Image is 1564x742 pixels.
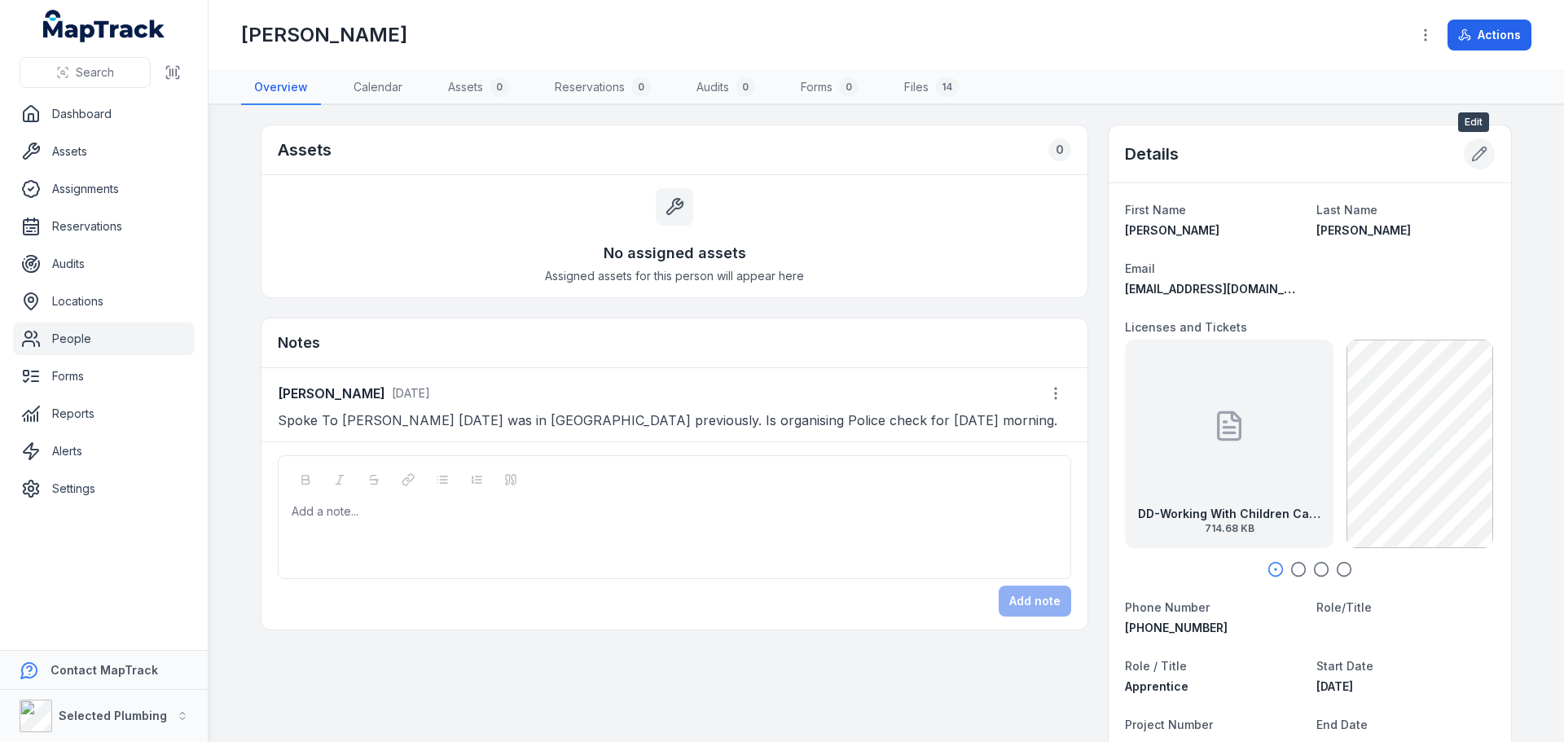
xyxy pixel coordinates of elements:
[1125,223,1219,237] span: [PERSON_NAME]
[1316,659,1373,673] span: Start Date
[542,71,664,105] a: Reservations0
[1125,261,1155,275] span: Email
[1138,506,1320,522] strong: DD-Working With Children Card [DATE]
[1448,20,1531,50] button: Actions
[788,71,872,105] a: Forms0
[1125,320,1247,334] span: Licenses and Tickets
[43,10,165,42] a: MapTrack
[59,709,167,722] strong: Selected Plumbing
[1048,138,1071,161] div: 0
[1125,282,1321,296] span: [EMAIL_ADDRESS][DOMAIN_NAME]
[392,386,430,400] span: [DATE]
[1125,718,1213,731] span: Project Number
[604,242,746,265] h3: No assigned assets
[278,138,332,161] h2: Assets
[435,71,522,105] a: Assets0
[392,386,430,400] time: 7/18/2025, 1:06:18 PM
[13,98,195,130] a: Dashboard
[1125,679,1188,693] span: Apprentice
[13,173,195,205] a: Assignments
[1125,203,1186,217] span: First Name
[13,135,195,168] a: Assets
[278,384,385,403] strong: [PERSON_NAME]
[683,71,768,105] a: Audits0
[13,397,195,430] a: Reports
[278,331,320,354] h3: Notes
[1316,600,1372,614] span: Role/Title
[13,472,195,505] a: Settings
[241,71,321,105] a: Overview
[1125,600,1210,614] span: Phone Number
[13,248,195,280] a: Audits
[1125,659,1187,673] span: Role / Title
[13,435,195,468] a: Alerts
[1316,203,1377,217] span: Last Name
[13,360,195,393] a: Forms
[736,77,755,97] div: 0
[76,64,114,81] span: Search
[1125,621,1228,634] span: [PHONE_NUMBER]
[241,22,407,48] h1: [PERSON_NAME]
[1125,143,1179,165] h2: Details
[13,285,195,318] a: Locations
[13,323,195,355] a: People
[20,57,151,88] button: Search
[935,77,959,97] div: 14
[1316,679,1353,693] time: 9/23/2024, 12:00:00 AM
[1458,112,1489,132] span: Edit
[891,71,972,105] a: Files14
[1316,718,1368,731] span: End Date
[490,77,509,97] div: 0
[1316,223,1411,237] span: [PERSON_NAME]
[340,71,415,105] a: Calendar
[1316,679,1353,693] span: [DATE]
[1138,522,1320,535] span: 714.68 KB
[631,77,651,97] div: 0
[13,210,195,243] a: Reservations
[51,663,158,677] strong: Contact MapTrack
[545,268,804,284] span: Assigned assets for this person will appear here
[278,409,1071,432] p: Spoke To [PERSON_NAME] [DATE] was in [GEOGRAPHIC_DATA] previously. Is organising Police check for...
[839,77,859,97] div: 0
